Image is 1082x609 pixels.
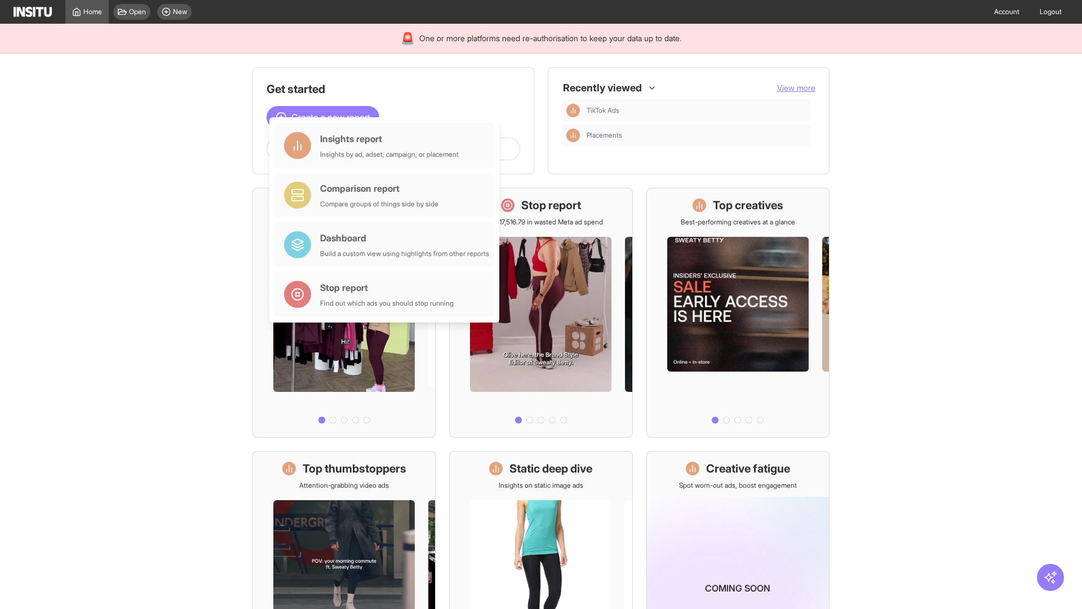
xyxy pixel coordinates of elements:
h1: Top creatives [713,197,783,213]
a: Top creativesBest-performing creatives at a glance [646,188,830,438]
div: Insights [566,104,580,117]
button: Create a new report [267,106,379,129]
h1: Get started [267,81,520,97]
div: Find out which ads you should stop running [320,299,454,308]
div: 🚨 [401,30,415,46]
p: Insights on static image ads [499,481,583,490]
span: View more [777,83,815,92]
span: TikTok Ads [587,106,619,115]
div: Insights [566,129,580,142]
span: Placements [587,131,622,140]
h1: Stop report [521,197,581,213]
span: One or more platforms need re-authorisation to keep your data up to date. [419,33,681,44]
p: Save £17,516.79 in wasted Meta ad spend [479,218,603,227]
button: View more [777,82,815,94]
h1: Top thumbstoppers [303,461,406,476]
div: Build a custom view using highlights from other reports [320,249,489,258]
span: Open [129,7,146,16]
a: What's live nowSee all active ads instantly [252,188,436,438]
p: Best-performing creatives at a glance [681,218,795,227]
h1: Static deep dive [509,461,592,476]
a: Stop reportSave £17,516.79 in wasted Meta ad spend [449,188,632,438]
div: Compare groups of things side by side [320,200,438,209]
div: Stop report [320,281,454,294]
p: Attention-grabbing video ads [299,481,389,490]
div: Dashboard [320,231,489,245]
div: Insights by ad, adset, campaign, or placement [320,150,459,159]
span: Placements [587,131,806,140]
img: Logo [14,7,52,17]
span: Create a new report [291,111,370,124]
span: Home [83,7,102,16]
div: Insights report [320,132,459,145]
div: Comparison report [320,182,438,195]
span: New [173,7,187,16]
span: TikTok Ads [587,106,806,115]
